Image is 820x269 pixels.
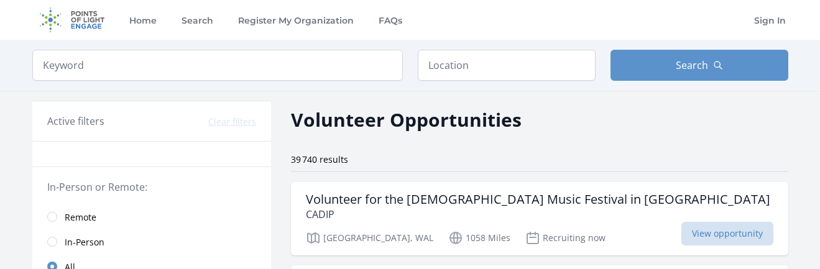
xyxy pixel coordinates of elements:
[681,222,773,245] span: View opportunity
[47,114,104,129] h3: Active filters
[32,50,403,81] input: Keyword
[676,58,708,73] span: Search
[291,106,522,134] h2: Volunteer Opportunities
[32,204,271,229] a: Remote
[306,207,770,222] p: CADIP
[306,230,433,245] p: [GEOGRAPHIC_DATA], WAL
[65,211,96,224] span: Remote
[291,182,788,255] a: Volunteer for the [DEMOGRAPHIC_DATA] Music Festival in [GEOGRAPHIC_DATA] CADIP [GEOGRAPHIC_DATA],...
[65,236,104,248] span: In-Person
[418,50,596,81] input: Location
[610,50,788,81] button: Search
[306,192,770,207] h3: Volunteer for the [DEMOGRAPHIC_DATA] Music Festival in [GEOGRAPHIC_DATA]
[47,180,256,194] legend: In-Person or Remote:
[525,230,606,245] p: Recruiting now
[291,153,348,165] span: 39 740 results
[448,230,510,245] p: 1058 Miles
[208,116,256,128] button: Clear filters
[32,229,271,254] a: In-Person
